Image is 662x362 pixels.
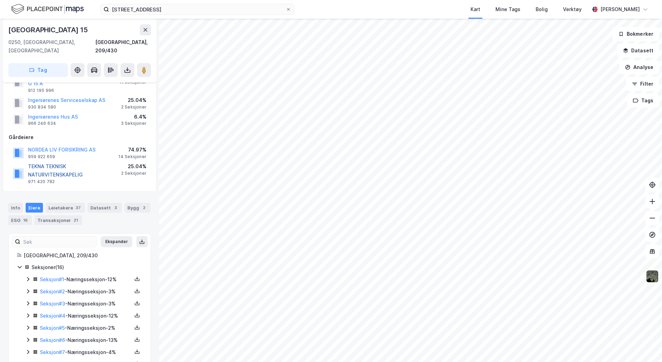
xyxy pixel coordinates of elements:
[8,63,68,77] button: Tag
[121,171,146,176] div: 2 Seksjoner
[40,336,132,344] div: - Næringsseksjon - 13%
[536,5,548,14] div: Bolig
[40,300,132,308] div: - Næringsseksjon - 3%
[40,287,132,296] div: - Næringsseksjon - 3%
[26,203,43,213] div: Eiere
[619,60,659,74] button: Analyse
[8,38,95,55] div: 0250, [GEOGRAPHIC_DATA], [GEOGRAPHIC_DATA]
[495,5,520,14] div: Mine Tags
[8,24,89,35] div: [GEOGRAPHIC_DATA] 15
[617,44,659,58] button: Datasett
[40,324,132,332] div: - Næringsseksjon - 2%
[46,203,85,213] div: Leietakere
[40,313,65,319] a: Seksjon#4
[9,133,151,141] div: Gårdeiere
[101,236,132,247] button: Ekspander
[22,217,29,224] div: 16
[40,337,65,343] a: Seksjon#6
[109,4,286,15] input: Søk på adresse, matrikkel, gårdeiere, leietakere eller personer
[118,146,146,154] div: 74.97%
[40,288,65,294] a: Seksjon#2
[28,154,55,160] div: 959 922 659
[627,329,662,362] iframe: Chat Widget
[95,38,151,55] div: [GEOGRAPHIC_DATA], 209/430
[40,349,65,355] a: Seksjon#7
[20,236,96,247] input: Søk
[28,121,56,126] div: 966 246 634
[121,113,146,121] div: 6.4%
[8,203,23,213] div: Info
[627,94,659,107] button: Tags
[563,5,582,14] div: Verktøy
[612,27,659,41] button: Bokmerker
[125,203,150,213] div: Bygg
[24,251,142,260] div: [GEOGRAPHIC_DATA], 209/430
[118,154,146,160] div: 14 Seksjoner
[40,348,132,356] div: - Næringsseksjon - 4%
[40,276,64,282] a: Seksjon#1
[121,162,146,171] div: 25.04%
[11,3,84,15] img: logo.f888ab2527a4732fd821a326f86c7f29.svg
[35,215,82,225] div: Transaksjoner
[626,77,659,91] button: Filter
[72,217,79,224] div: 21
[121,96,146,104] div: 25.04%
[40,275,132,284] div: - Næringsseksjon - 12%
[28,88,54,93] div: 912 195 996
[32,263,142,271] div: Seksjoner ( 16 )
[600,5,640,14] div: [PERSON_NAME]
[40,301,65,307] a: Seksjon#3
[40,325,65,331] a: Seksjon#5
[121,121,146,126] div: 3 Seksjoner
[8,215,32,225] div: ESG
[471,5,480,14] div: Kart
[88,203,122,213] div: Datasett
[40,312,132,320] div: - Næringsseksjon - 12%
[627,329,662,362] div: Kontrollprogram for chat
[121,104,146,110] div: 2 Seksjoner
[646,270,659,283] img: 9k=
[141,204,147,211] div: 2
[28,179,55,184] div: 971 420 782
[74,204,82,211] div: 37
[28,104,56,110] div: 930 834 580
[112,204,119,211] div: 3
